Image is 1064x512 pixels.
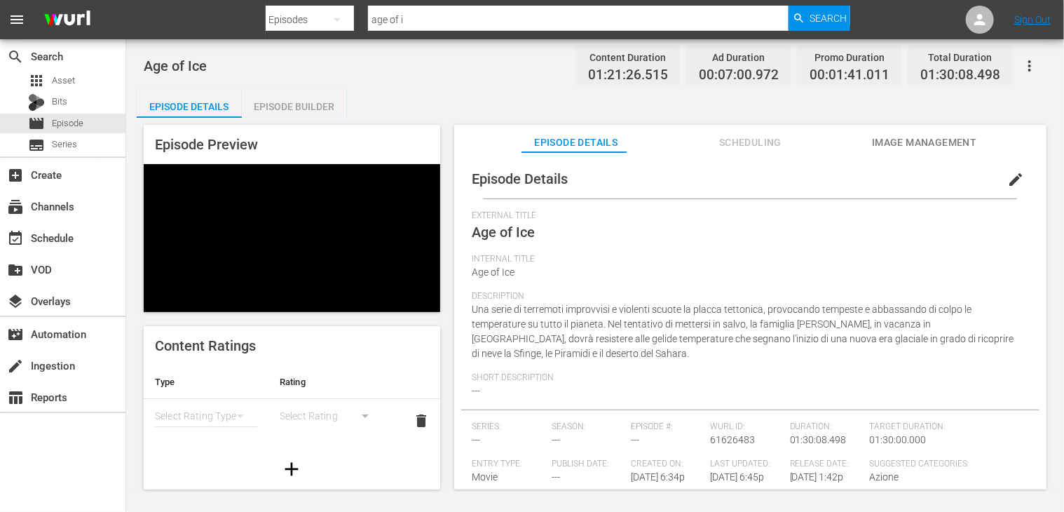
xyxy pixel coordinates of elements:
[242,90,347,118] button: Episode Builder
[999,163,1032,196] button: edit
[7,167,24,184] span: Create
[697,134,803,151] span: Scheduling
[810,48,889,67] div: Promo Duration
[790,459,862,470] span: Release Date:
[711,459,783,470] span: Last Updated:
[920,48,1000,67] div: Total Duration
[144,58,207,74] span: Age of Ice
[52,116,83,130] span: Episode
[789,6,850,31] button: Search
[52,95,67,109] span: Bits
[711,471,765,483] span: [DATE] 6:45p
[552,471,560,483] span: ---
[869,434,926,445] span: 01:30:00.000
[552,422,624,433] span: Season:
[1014,14,1051,25] a: Sign Out
[472,422,545,433] span: Series:
[268,365,393,399] th: Rating
[869,471,899,483] span: Azione
[8,11,25,28] span: menu
[872,134,977,151] span: Image Management
[869,459,1021,470] span: Suggested Categories:
[869,422,1021,433] span: Target Duration:
[472,291,1021,302] span: Description
[7,230,24,247] span: Schedule
[144,365,440,443] table: simple table
[472,372,1021,384] span: Short Description
[155,337,256,354] span: Content Ratings
[631,422,703,433] span: Episode #:
[472,434,481,445] span: ---
[404,404,438,438] button: delete
[920,67,1000,83] span: 01:30:08.498
[524,134,629,151] span: Episode Details
[552,434,560,445] span: ---
[7,48,24,65] span: Search
[28,94,45,111] div: Bits
[790,422,862,433] span: Duration:
[472,170,568,187] span: Episode Details
[52,74,75,88] span: Asset
[472,471,498,483] span: Movie
[472,385,481,396] span: ---
[28,115,45,132] span: Episode
[1007,171,1024,188] span: edit
[472,254,1021,265] span: Internal Title
[137,90,242,118] button: Episode Details
[7,293,24,310] span: Overlays
[810,67,889,83] span: 00:01:41.011
[7,389,24,406] span: Reports
[413,412,430,429] span: delete
[472,459,545,470] span: Entry Type:
[7,198,24,215] span: Channels
[790,434,847,445] span: 01:30:08.498
[790,471,844,483] span: [DATE] 1:42p
[711,434,756,445] span: 61626483
[28,72,45,89] span: Asset
[588,67,668,83] span: 01:21:26.515
[137,90,242,123] div: Episode Details
[472,267,515,278] span: Age of Ice
[631,459,703,470] span: Created On:
[52,137,77,151] span: Series
[631,434,639,445] span: ---
[588,48,668,67] div: Content Duration
[7,262,24,278] span: VOD
[7,358,24,375] span: Ingestion
[699,67,779,83] span: 00:07:00.972
[7,326,24,343] span: Automation
[472,210,1021,222] span: External Title
[711,422,783,433] span: Wurl ID:
[631,471,685,483] span: [DATE] 6:34p
[472,224,536,241] span: Age of Ice
[699,48,779,67] div: Ad Duration
[34,4,101,36] img: ans4CAIJ8jUAAAAAAAAAAAAAAAAAAAAAAAAgQb4GAAAAAAAAAAAAAAAAAAAAAAAAJMjXAAAAAAAAAAAAAAAAAAAAAAAAgAT5G...
[155,136,258,153] span: Episode Preview
[144,365,268,399] th: Type
[242,90,347,123] div: Episode Builder
[28,137,45,154] span: Series
[472,304,1014,359] span: Una serie di terremoti improvvisi e violenti scuote la placca tettonica, provocando tempeste e ab...
[810,6,847,31] span: Search
[552,459,624,470] span: Publish Date:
